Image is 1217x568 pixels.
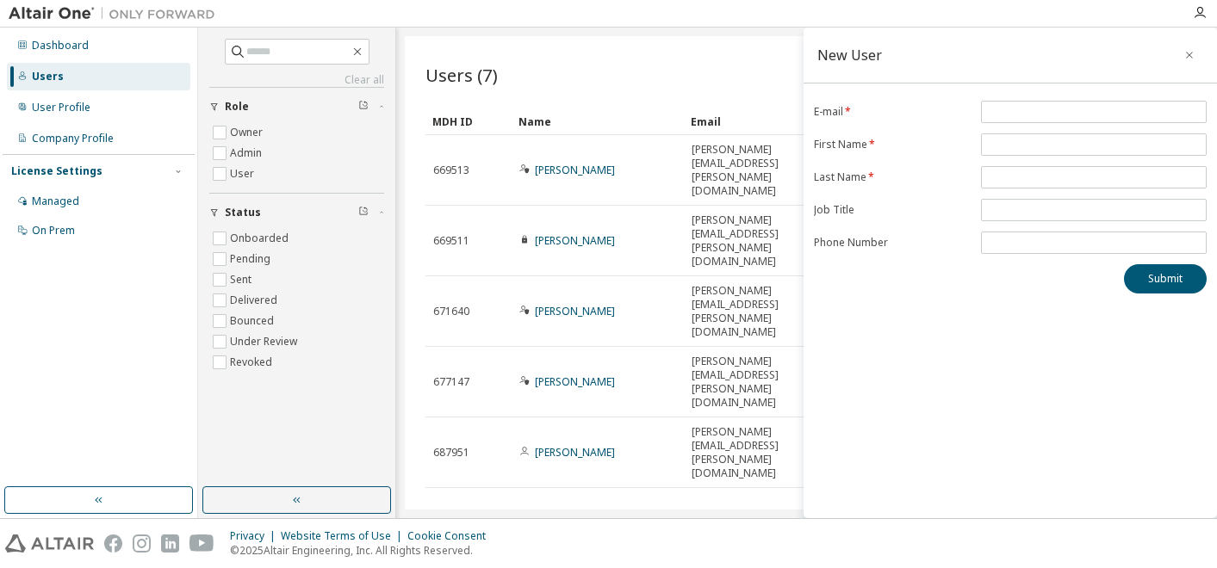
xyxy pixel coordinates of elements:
[32,70,64,83] div: Users
[358,100,369,114] span: Clear filter
[691,108,832,135] div: Email
[133,534,151,553] img: instagram.svg
[230,290,281,311] label: Delivered
[535,374,615,389] a: [PERSON_NAME]
[535,233,615,248] a: [PERSON_NAME]
[281,529,407,543] div: Website Terms of Use
[230,311,277,331] label: Bounced
[432,108,505,135] div: MDH ID
[692,213,831,269] span: [PERSON_NAME][EMAIL_ADDRESS][PERSON_NAME][DOMAIN_NAME]
[817,48,882,62] div: New User
[535,304,615,318] a: [PERSON_NAME]
[9,5,224,22] img: Altair One
[1124,264,1207,293] button: Submit
[407,529,496,543] div: Cookie Consent
[358,206,369,219] span: Clear filter
[814,138,971,151] label: First Name
[209,194,384,232] button: Status
[814,105,971,119] label: E-mail
[230,228,292,249] label: Onboarded
[425,63,498,87] span: Users (7)
[32,39,89,52] div: Dashboard
[225,206,261,219] span: Status
[5,534,94,553] img: altair_logo.svg
[225,100,249,114] span: Role
[692,143,831,198] span: [PERSON_NAME][EMAIL_ADDRESS][PERSON_NAME][DOMAIN_NAME]
[209,73,384,87] a: Clear all
[230,249,274,269] label: Pending
[692,425,831,480] span: [PERSON_NAME][EMAIL_ADDRESS][PERSON_NAME][DOMAIN_NAME]
[230,122,266,143] label: Owner
[11,164,102,178] div: License Settings
[433,446,469,460] span: 687951
[230,543,496,558] p: © 2025 Altair Engineering, Inc. All Rights Reserved.
[230,269,255,290] label: Sent
[535,163,615,177] a: [PERSON_NAME]
[32,101,90,114] div: User Profile
[230,164,258,184] label: User
[209,88,384,126] button: Role
[32,194,79,208] div: Managed
[433,375,469,389] span: 677147
[230,331,301,352] label: Under Review
[32,224,75,238] div: On Prem
[433,164,469,177] span: 669513
[230,352,276,373] label: Revoked
[230,143,265,164] label: Admin
[161,534,179,553] img: linkedin.svg
[692,284,831,339] span: [PERSON_NAME][EMAIL_ADDRESS][PERSON_NAME][DOMAIN_NAME]
[433,234,469,248] span: 669511
[230,529,281,543] div: Privacy
[189,534,214,553] img: youtube.svg
[692,355,831,410] span: [PERSON_NAME][EMAIL_ADDRESS][PERSON_NAME][DOMAIN_NAME]
[814,170,971,184] label: Last Name
[814,236,971,250] label: Phone Number
[814,203,971,217] label: Job Title
[104,534,122,553] img: facebook.svg
[433,305,469,318] span: 671640
[518,108,677,135] div: Name
[32,132,114,145] div: Company Profile
[535,445,615,460] a: [PERSON_NAME]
